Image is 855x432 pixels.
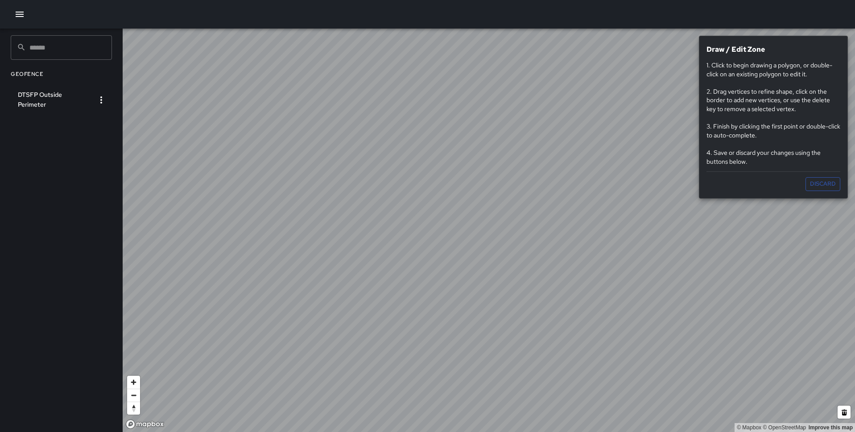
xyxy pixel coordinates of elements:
button: Discard [805,177,840,191]
button: Delete [838,406,851,419]
button: Zoom in [127,376,140,389]
p: 1. Click to begin drawing a polygon, or double-click on an existing polygon to edit it. 2. Drag v... [706,61,840,166]
a: Improve this map [809,424,853,431]
li: Geofence [11,63,112,85]
button: Zoom out [127,389,140,402]
a: Mapbox [737,424,761,431]
canvas: Map [123,29,855,432]
h6: Draw / Edit Zone [706,43,840,56]
span: Reset bearing to north [127,402,140,415]
h6: DTSFP Outside Perimeter [18,90,91,110]
a: OpenStreetMap [763,424,806,431]
button: Reset bearing to north [127,402,140,415]
a: Mapbox homepage [125,419,165,429]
